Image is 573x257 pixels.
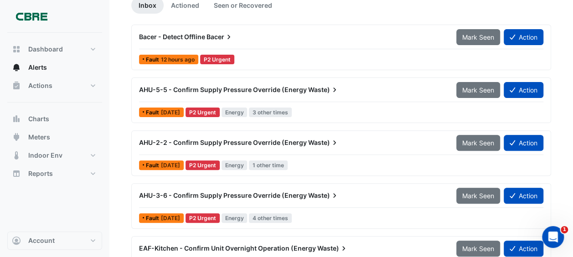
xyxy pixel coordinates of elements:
span: Waste) [308,191,339,200]
span: Indoor Env [28,151,62,160]
button: Dashboard [7,40,102,58]
div: P2 Urgent [200,55,234,64]
span: Energy [222,160,248,170]
button: Mark Seen [456,188,500,204]
span: Actions [28,81,52,90]
img: Company Logo [11,7,52,26]
button: Account [7,231,102,250]
button: Action [504,82,543,98]
span: Energy [222,213,248,223]
span: Reports [28,169,53,178]
app-icon: Alerts [12,63,21,72]
app-icon: Dashboard [12,45,21,54]
iframe: Intercom live chat [542,226,564,248]
app-icon: Meters [12,133,21,142]
app-icon: Actions [12,81,21,90]
span: Tue 30-Sep-2025 09:01 AWST [161,215,180,221]
span: Fault [146,57,161,62]
span: Mark Seen [462,192,494,200]
span: 1 other time [249,160,288,170]
span: Waste) [308,85,339,94]
span: Dashboard [28,45,63,54]
span: AHU-5-5 - Confirm Supply Pressure Override (Energy [139,86,307,93]
span: Waste) [317,244,348,253]
span: Mark Seen [462,139,494,147]
span: Energy [222,108,248,117]
button: Mark Seen [456,29,500,45]
span: Tue 14-Oct-2025 04:45 AWST [161,56,195,63]
span: Waste) [308,138,339,147]
span: Tue 30-Sep-2025 11:00 AWST [161,162,180,169]
button: Actions [7,77,102,95]
span: Mark Seen [462,86,494,94]
span: Alerts [28,63,47,72]
button: Charts [7,110,102,128]
button: Action [504,135,543,151]
span: AHU-3-6 - Confirm Supply Pressure Override (Energy [139,191,307,199]
div: P2 Urgent [186,213,220,223]
span: Mark Seen [462,245,494,252]
app-icon: Indoor Env [12,151,21,160]
span: AHU-2-2 - Confirm Supply Pressure Override (Energy [139,139,307,146]
button: Alerts [7,58,102,77]
button: Meters [7,128,102,146]
button: Action [504,188,543,204]
span: Bacer [206,32,233,41]
button: Mark Seen [456,135,500,151]
button: Action [504,241,543,257]
button: Reports [7,164,102,183]
div: P2 Urgent [186,108,220,117]
span: Charts [28,114,49,123]
span: Tue 30-Sep-2025 15:30 AWST [161,109,180,116]
button: Mark Seen [456,82,500,98]
span: Account [28,236,55,245]
span: 1 [561,226,568,233]
app-icon: Reports [12,169,21,178]
span: Mark Seen [462,33,494,41]
span: 4 other times [249,213,292,223]
span: Bacer - Detect Offline [139,33,205,41]
span: Fault [146,216,161,221]
span: Meters [28,133,50,142]
app-icon: Charts [12,114,21,123]
div: P2 Urgent [186,160,220,170]
span: EAF-Kitchen - Confirm Unit Overnight Operation (Energy [139,244,316,252]
span: Fault [146,163,161,168]
button: Indoor Env [7,146,102,164]
button: Mark Seen [456,241,500,257]
span: 3 other times [249,108,292,117]
span: Fault [146,110,161,115]
button: Action [504,29,543,45]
